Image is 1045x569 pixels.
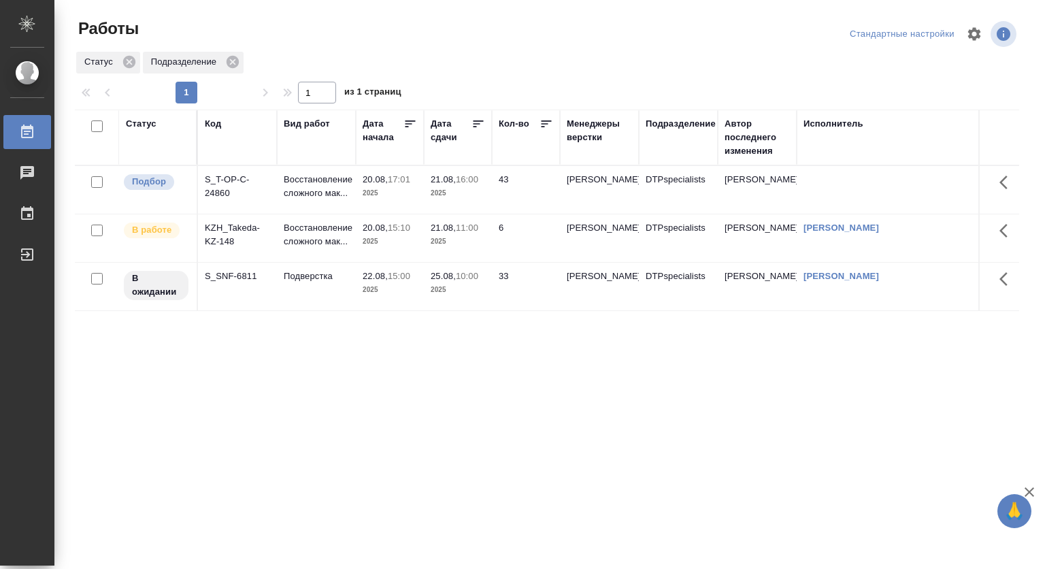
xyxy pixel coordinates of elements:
div: Менеджеры верстки [567,117,632,144]
p: Подверстка [284,270,349,283]
div: Исполнитель выполняет работу [122,221,190,240]
span: из 1 страниц [344,84,401,103]
span: Работы [75,18,139,39]
p: 20.08, [363,223,388,233]
span: Посмотреть информацию [991,21,1019,47]
span: Настроить таблицу [958,18,991,50]
td: 6 [492,214,560,262]
a: [PERSON_NAME] [803,223,879,233]
p: Подбор [132,175,166,189]
p: В работе [132,223,171,237]
div: Можно подбирать исполнителей [122,173,190,191]
button: 🙏 [997,494,1031,528]
div: Подразделение [646,117,716,131]
p: 11:00 [456,223,478,233]
div: Автор последнего изменения [725,117,790,158]
td: 33 [492,263,560,310]
div: Статус [76,52,140,74]
div: Исполнитель назначен, приступать к работе пока рано [122,270,190,302]
div: Подразделение [143,52,244,74]
p: [PERSON_NAME] [567,173,632,186]
div: Исполнитель [803,117,863,131]
p: 15:00 [388,271,410,281]
p: 21.08, [431,174,456,184]
div: Код [205,117,221,131]
div: S_T-OP-C-24860 [205,173,270,200]
p: 2025 [363,283,417,297]
div: Статус [126,117,156,131]
div: Дата сдачи [431,117,471,144]
a: [PERSON_NAME] [803,271,879,281]
p: 2025 [363,186,417,200]
p: 2025 [363,235,417,248]
p: 2025 [431,186,485,200]
p: 17:01 [388,174,410,184]
span: 🙏 [1003,497,1026,525]
div: Кол-во [499,117,529,131]
td: DTPspecialists [639,263,718,310]
p: 22.08, [363,271,388,281]
button: Здесь прячутся важные кнопки [991,263,1024,295]
p: 20.08, [363,174,388,184]
p: Статус [84,55,118,69]
td: [PERSON_NAME] [718,214,797,262]
p: В ожидании [132,272,180,299]
td: DTPspecialists [639,214,718,262]
div: Дата начала [363,117,403,144]
td: [PERSON_NAME] [718,263,797,310]
div: S_SNF-6811 [205,270,270,283]
p: Восстановление сложного мак... [284,173,349,200]
td: [PERSON_NAME] [718,166,797,214]
td: DTPspecialists [639,166,718,214]
div: split button [846,24,958,45]
div: KZH_Takeda-KZ-148 [205,221,270,248]
p: Подразделение [151,55,221,69]
p: 10:00 [456,271,478,281]
p: 2025 [431,235,485,248]
button: Здесь прячутся важные кнопки [991,166,1024,199]
td: 43 [492,166,560,214]
div: Вид работ [284,117,330,131]
p: 16:00 [456,174,478,184]
p: [PERSON_NAME] [567,270,632,283]
p: [PERSON_NAME] [567,221,632,235]
p: 21.08, [431,223,456,233]
p: 25.08, [431,271,456,281]
p: Восстановление сложного мак... [284,221,349,248]
button: Здесь прячутся важные кнопки [991,214,1024,247]
p: 15:10 [388,223,410,233]
p: 2025 [431,283,485,297]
